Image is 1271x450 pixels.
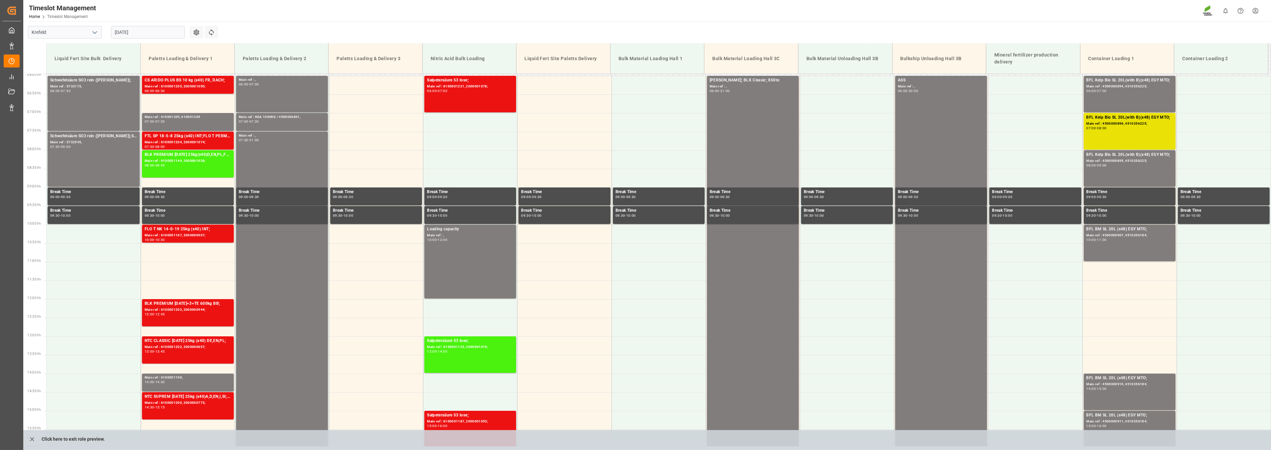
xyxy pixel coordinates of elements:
[145,313,154,316] div: 12:00
[29,3,96,13] div: Timeslot Management
[804,214,813,217] div: 09:30
[145,350,154,353] div: 13:00
[52,53,135,65] div: Liquid Fert Site Bulk Delivery
[437,238,438,241] div: -
[27,110,41,114] span: 07:00 Hr
[992,207,1078,214] div: Break Time
[1086,89,1096,92] div: 06:00
[145,195,154,198] div: 09:00
[898,214,908,217] div: 09:30
[155,381,165,384] div: 14:30
[239,189,325,195] div: Break Time
[1086,164,1096,167] div: 08:00
[27,240,41,244] span: 10:30 Hr
[344,195,353,198] div: 09:30
[239,139,248,142] div: 07:30
[248,214,249,217] div: -
[898,195,908,198] div: 09:00
[1096,424,1097,427] div: -
[1086,121,1173,127] div: Main ref : 4500000896, 4510356225;
[1086,114,1173,121] div: BFL Kelp Bio SL 20L(with B)(x48) EGY MTO;
[719,195,720,198] div: -
[710,189,796,195] div: Break Time
[145,226,231,233] div: FLO T NK 14-0-19 25kg (x40) INT;
[427,189,513,195] div: Break Time
[1086,53,1169,65] div: Container Loading 1
[625,214,626,217] div: -
[710,53,793,65] div: Bulk Material Loading Hall 3C
[27,203,41,207] span: 09:30 Hr
[521,214,531,217] div: 09:30
[616,207,702,214] div: Break Time
[1086,152,1173,158] div: BFL Kelp Bio SL 20L(with B)(x48) EGY MTO;
[1086,382,1173,387] div: Main ref : 4500000910, 4510356184;
[1002,195,1003,198] div: -
[1086,226,1173,233] div: BFL BM SL 20L (x48) EGY MTO;
[145,77,231,84] div: CS ARIDO PLUS BS 10 kg (x40) FR, DACH;
[427,350,437,353] div: 13:00
[145,233,231,238] div: Main ref : 6100001167, 2000000907;
[710,214,719,217] div: 09:30
[813,195,814,198] div: -
[155,89,165,92] div: 06:30
[239,214,248,217] div: 09:30
[438,89,447,92] div: 07:00
[1181,195,1190,198] div: 09:00
[50,195,60,198] div: 09:00
[145,375,231,381] div: Main ref : 6100001190,
[719,89,720,92] div: -
[145,214,154,217] div: 09:30
[42,433,105,445] p: Click here to exit role preview.
[521,195,531,198] div: 09:00
[428,53,511,65] div: Nitric Acid Bulk Loading
[1191,195,1201,198] div: 09:30
[146,53,229,65] div: Paletts Loading & Delivery 1
[50,84,137,89] div: Main ref : 5733173,
[1097,214,1107,217] div: 10:00
[50,133,137,140] div: Schwefelsäure SO3 rein ([PERSON_NAME]);Schwefelsäure SO3 rein (HG-Standard);
[27,426,41,430] span: 15:30 Hr
[333,189,419,195] div: Break Time
[898,53,981,65] div: Bulkship Unloading Hall 3B
[155,313,165,316] div: 12:45
[710,195,719,198] div: 09:00
[61,214,71,217] div: 10:00
[427,77,513,84] div: Salpetersäure 53 lose;
[616,53,699,65] div: Bulk Material Loading Hall 1
[804,195,813,198] div: 09:00
[1233,3,1248,18] button: Help Center
[1003,214,1012,217] div: 10:00
[27,91,41,95] span: 06:30 Hr
[521,189,608,195] div: Break Time
[1218,3,1233,18] button: show 0 new notifications
[427,238,437,241] div: 10:00
[625,195,626,198] div: -
[1086,375,1173,382] div: BFL BM SL 20L (x48) EGY MTO;
[154,89,155,92] div: -
[1097,195,1107,198] div: 09:30
[437,195,438,198] div: -
[50,77,137,84] div: Schwefelsäure SO3 rein ([PERSON_NAME]);
[60,145,61,148] div: -
[249,214,259,217] div: 10:00
[1096,387,1097,390] div: -
[155,120,165,123] div: 07:30
[154,164,155,167] div: -
[1086,195,1096,198] div: 09:00
[239,120,248,123] div: 07:00
[145,89,154,92] div: 06:00
[1097,89,1107,92] div: 07:00
[145,152,231,158] div: BLK PREMIUM [DATE] 25kg(x40)D,EN,PL,FNL;NTC PREMIUM [DATE] 25kg (x40) D,EN,PL;FLO T PERM [DATE] 2...
[1190,195,1191,198] div: -
[616,214,625,217] div: 09:30
[437,89,438,92] div: -
[626,214,636,217] div: 10:00
[154,120,155,123] div: -
[29,14,40,19] a: Home
[710,207,796,214] div: Break Time
[27,371,41,374] span: 14:00 Hr
[532,214,542,217] div: 10:00
[1097,127,1107,130] div: 08:00
[1203,5,1213,17] img: Screenshot%202023-09-29%20at%2010.02.21.png_1712312052.png
[145,307,231,313] div: Main ref : 6100001203, 2000000944;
